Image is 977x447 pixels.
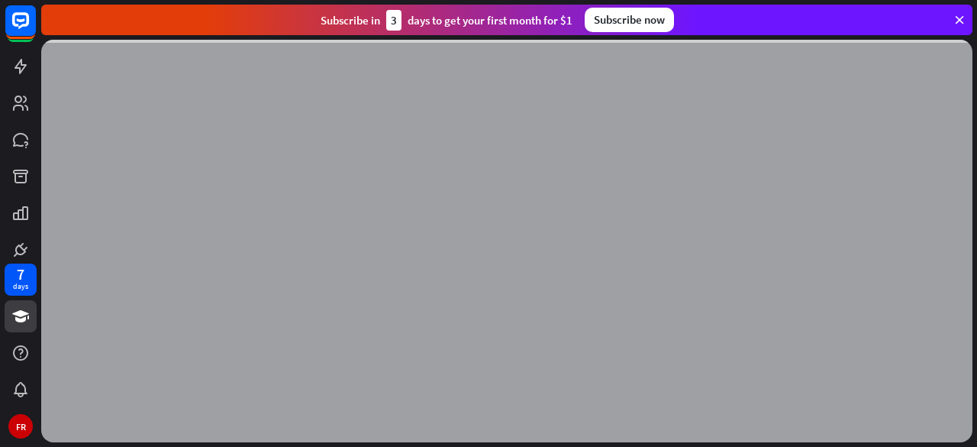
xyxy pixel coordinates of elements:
div: 7 [17,267,24,281]
div: FR [8,414,33,439]
a: 7 days [5,264,37,296]
div: 3 [386,10,401,31]
div: Subscribe in days to get your first month for $1 [321,10,572,31]
div: days [13,281,28,292]
div: Subscribe now [585,8,674,32]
